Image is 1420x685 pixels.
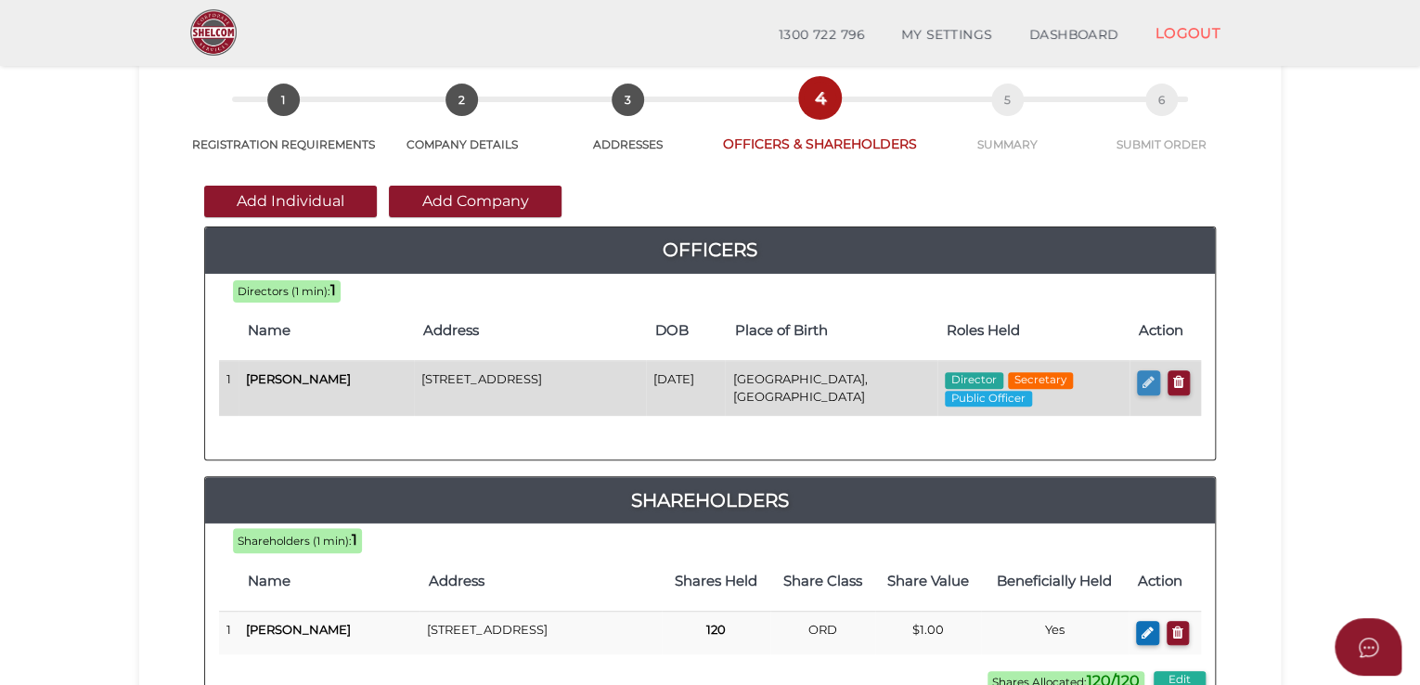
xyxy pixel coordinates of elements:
span: 3 [612,84,644,116]
a: LOGOUT [1136,14,1239,52]
h4: Name [248,323,405,339]
span: 6 [1145,84,1178,116]
h4: Beneficially Held [990,574,1119,589]
span: 2 [445,84,478,116]
a: Officers [205,235,1215,265]
a: Shareholders [205,485,1215,515]
h4: Share Value [884,574,971,589]
a: DASHBOARD [1011,17,1137,54]
h4: Share Class [780,574,866,589]
a: 2COMPANY DETAILS [381,104,542,152]
td: [STREET_ADDRESS] [414,361,646,416]
h4: Address [423,323,637,339]
span: Directors (1 min): [238,285,330,298]
td: [DATE] [646,361,726,416]
span: 4 [804,82,836,114]
a: MY SETTINGS [883,17,1011,54]
h4: Place of Birth [734,323,928,339]
td: 1 [219,611,239,654]
a: 4OFFICERS & SHAREHOLDERS [714,102,926,153]
span: Public Officer [945,391,1032,407]
b: [PERSON_NAME] [246,371,351,386]
td: Yes [981,611,1129,654]
h4: Name [248,574,410,589]
h4: Address [429,574,652,589]
td: $1.00 [875,611,980,654]
b: 1 [352,531,357,549]
h4: Roles Held [947,323,1120,339]
button: Add Company [389,186,562,217]
span: Shareholders (1 min): [238,535,352,548]
h4: Action [1138,574,1192,589]
span: 5 [991,84,1024,116]
span: Director [945,372,1003,389]
button: Add Individual [204,186,377,217]
td: 1 [219,361,239,416]
button: Open asap [1335,618,1401,676]
td: ORD [770,611,875,654]
b: [PERSON_NAME] [246,622,351,637]
a: 1REGISTRATION REQUIREMENTS [186,104,381,152]
h4: Shares Held [671,574,761,589]
span: Secretary [1008,372,1073,389]
a: 1300 722 796 [760,17,883,54]
a: 5SUMMARY [926,104,1088,152]
b: 1 [330,281,336,299]
span: 1 [267,84,300,116]
h4: DOB [655,323,716,339]
h4: Action [1139,323,1192,339]
td: [STREET_ADDRESS] [420,611,662,654]
td: [GEOGRAPHIC_DATA], [GEOGRAPHIC_DATA] [725,361,937,416]
b: 120 [706,622,726,637]
a: 6SUBMIT ORDER [1089,104,1234,152]
a: 3ADDRESSES [543,104,714,152]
